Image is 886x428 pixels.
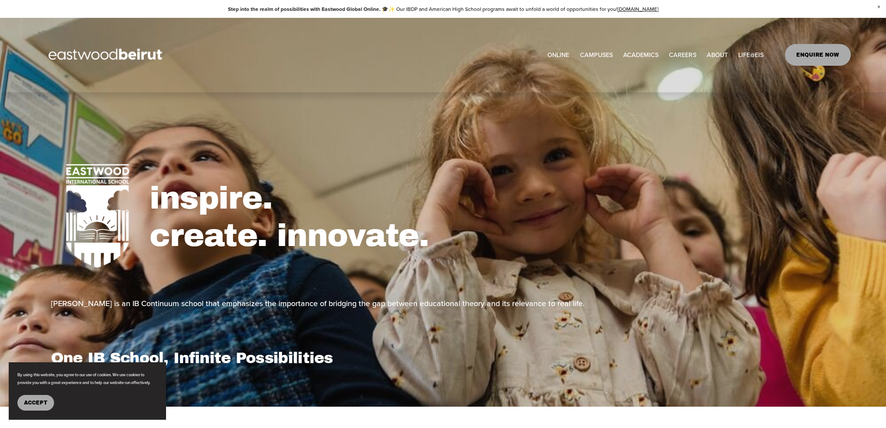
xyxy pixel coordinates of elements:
[738,49,764,61] span: LIFE@EIS
[51,297,605,310] p: [PERSON_NAME] is an IB Continuum school that emphasizes the importance of bridging the gap betwee...
[707,49,728,61] span: ABOUT
[707,49,728,61] a: folder dropdown
[580,49,613,61] a: folder dropdown
[17,395,54,411] button: Accept
[669,49,696,61] a: CAREERS
[149,179,835,255] h1: inspire. create. innovate.
[580,49,613,61] span: CAMPUSES
[51,349,441,367] h1: One IB School, Infinite Possibilities
[24,400,48,406] span: Accept
[618,5,659,13] a: [DOMAIN_NAME]
[623,49,659,61] span: ACADEMICS
[738,49,764,61] a: folder dropdown
[35,33,177,77] img: EastwoodIS Global Site
[17,371,157,386] p: By using this website, you agree to our use of cookies. We use cookies to provide you with a grea...
[547,49,569,61] a: ONLINE
[623,49,659,61] a: folder dropdown
[785,44,851,66] a: ENQUIRE NOW
[9,362,166,419] section: Cookie banner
